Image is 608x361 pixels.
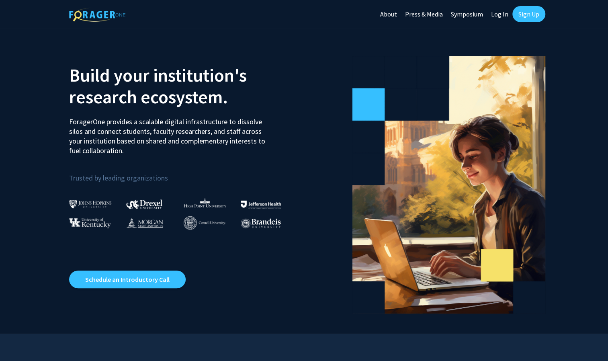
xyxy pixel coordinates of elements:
h2: Build your institution's research ecosystem. [69,64,298,108]
a: Opens in a new tab [69,271,186,288]
img: Thomas Jefferson University [241,201,281,208]
img: ForagerOne Logo [69,8,125,22]
img: Cornell University [184,216,225,230]
a: Sign Up [512,6,545,22]
img: Johns Hopkins University [69,200,112,208]
img: Morgan State University [126,217,163,228]
iframe: Chat [6,325,34,355]
img: Drexel University [126,199,162,209]
img: Brandeis University [241,218,281,228]
img: University of Kentucky [69,217,111,228]
p: ForagerOne provides a scalable digital infrastructure to dissolve silos and connect students, fac... [69,111,271,156]
img: High Point University [184,198,226,207]
p: Trusted by leading organizations [69,162,298,184]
